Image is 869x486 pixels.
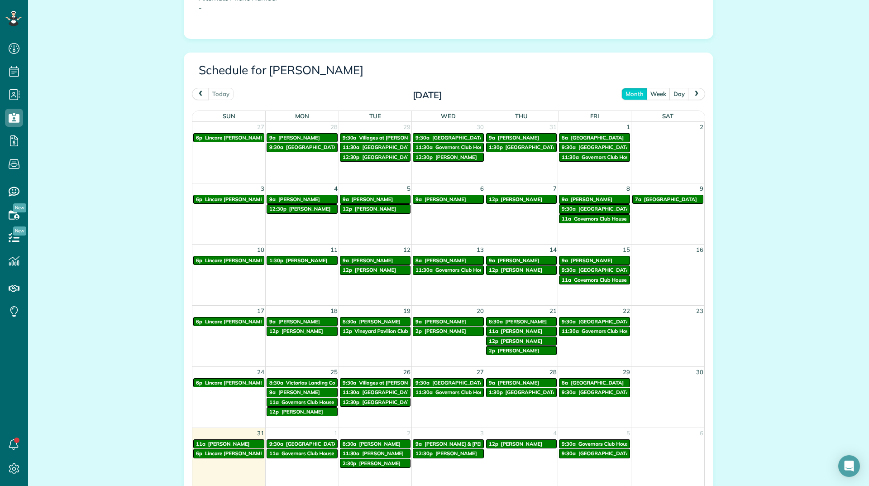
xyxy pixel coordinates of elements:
[559,204,630,213] a: 9:30a [GEOGRAPHIC_DATA]
[571,196,612,202] span: [PERSON_NAME]
[559,439,630,448] a: 9:30a Governors Club House
[562,380,568,386] span: 8a
[415,318,422,325] span: 9a
[489,389,503,395] span: 1:30p
[269,135,276,141] span: 9a
[362,389,415,395] span: [GEOGRAPHIC_DATA]
[340,459,411,468] a: 2:30p [PERSON_NAME]
[635,196,641,202] span: 7a
[205,380,289,386] span: Lincare [PERSON_NAME] Locartion
[413,153,484,162] a: 12:30p [PERSON_NAME]
[256,245,265,255] span: 10
[267,143,338,152] a: 9:30a [GEOGRAPHIC_DATA]
[269,389,276,395] span: 9a
[501,328,543,334] span: [PERSON_NAME]
[562,389,576,395] span: 9:30a
[415,389,433,395] span: 11:30a
[559,153,630,162] a: 11:30a Governors Club House
[286,380,356,386] span: Victorias Landing Condo Pool
[559,275,630,284] a: 11a Governors Club House
[340,265,411,274] a: 12p [PERSON_NAME]
[552,428,558,438] span: 4
[193,449,264,458] a: 6p Lincare [PERSON_NAME] Locartion
[501,441,543,447] span: [PERSON_NAME]
[286,257,328,264] span: [PERSON_NAME]
[578,267,631,273] span: [GEOGRAPHIC_DATA]
[486,317,557,326] a: 8:30a [PERSON_NAME]
[196,441,205,447] span: 11a
[506,318,547,325] span: [PERSON_NAME]
[498,347,540,354] span: [PERSON_NAME]
[574,277,626,283] span: Governors Club House
[343,267,352,273] span: 12p
[343,328,352,334] span: 12p
[549,245,558,255] span: 14
[625,428,631,438] span: 5
[208,88,234,100] button: today
[354,206,396,212] span: [PERSON_NAME]
[256,367,265,377] span: 24
[489,338,498,344] span: 12p
[489,144,503,150] span: 1:30p
[578,206,631,212] span: [GEOGRAPHIC_DATA]
[562,277,571,283] span: 11a
[267,327,338,336] a: 12p [PERSON_NAME]
[559,449,630,458] a: 9:30a [GEOGRAPHIC_DATA]
[256,428,265,438] span: 31
[340,398,411,407] a: 12:30p [GEOGRAPHIC_DATA]
[549,122,558,132] span: 31
[193,317,264,326] a: 6p Lincare [PERSON_NAME] Locartion
[343,206,352,212] span: 12p
[256,122,265,132] span: 27
[549,367,558,377] span: 28
[406,428,411,438] span: 2
[432,135,485,141] span: [GEOGRAPHIC_DATA]
[354,328,408,334] span: Vineyard Pavilion Club
[223,112,235,120] span: Sun
[415,441,422,447] span: 9a
[413,143,484,152] a: 11:30a Governors Club House
[269,196,276,202] span: 9a
[578,441,631,447] span: Governors Club House
[486,327,557,336] a: 11a [PERSON_NAME]
[559,195,630,204] a: 9a [PERSON_NAME]
[699,122,704,132] span: 2
[340,256,411,265] a: 9a [PERSON_NAME]
[571,257,612,264] span: [PERSON_NAME]
[267,407,338,416] a: 12p [PERSON_NAME]
[415,144,433,150] span: 11:30a
[343,196,349,202] span: 9a
[622,306,631,316] span: 22
[278,318,320,325] span: [PERSON_NAME]
[559,388,630,397] a: 9:30a [GEOGRAPHIC_DATA]
[486,378,557,387] a: 9a [PERSON_NAME]
[354,267,396,273] span: [PERSON_NAME]
[278,196,320,202] span: [PERSON_NAME]
[256,306,265,316] span: 17
[267,378,338,387] a: 8:30a Victorias Landing Condo Pool
[340,317,411,326] a: 8:30a [PERSON_NAME]
[295,112,309,120] span: Mon
[695,306,704,316] span: 23
[193,378,264,387] a: 6p Lincare [PERSON_NAME] Locartion
[515,112,528,120] span: Thu
[486,143,557,152] a: 1:30p [GEOGRAPHIC_DATA]
[489,196,498,202] span: 12p
[486,337,557,346] a: 12p [PERSON_NAME]
[267,317,338,326] a: 9a [PERSON_NAME]
[269,450,279,457] span: 11a
[498,135,540,141] span: [PERSON_NAME]
[282,450,334,457] span: Governors Club House
[501,196,543,202] span: [PERSON_NAME]
[562,206,576,212] span: 9:30a
[267,398,338,407] a: 11a Governors Club House
[489,441,498,447] span: 12p
[282,328,323,334] span: [PERSON_NAME]
[267,204,338,213] a: 12:30p [PERSON_NAME]
[369,112,381,120] span: Tue
[506,144,559,150] span: [GEOGRAPHIC_DATA]
[196,380,202,386] span: 6p
[562,196,568,202] span: 9a
[278,389,320,395] span: [PERSON_NAME]
[343,450,360,457] span: 11:30a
